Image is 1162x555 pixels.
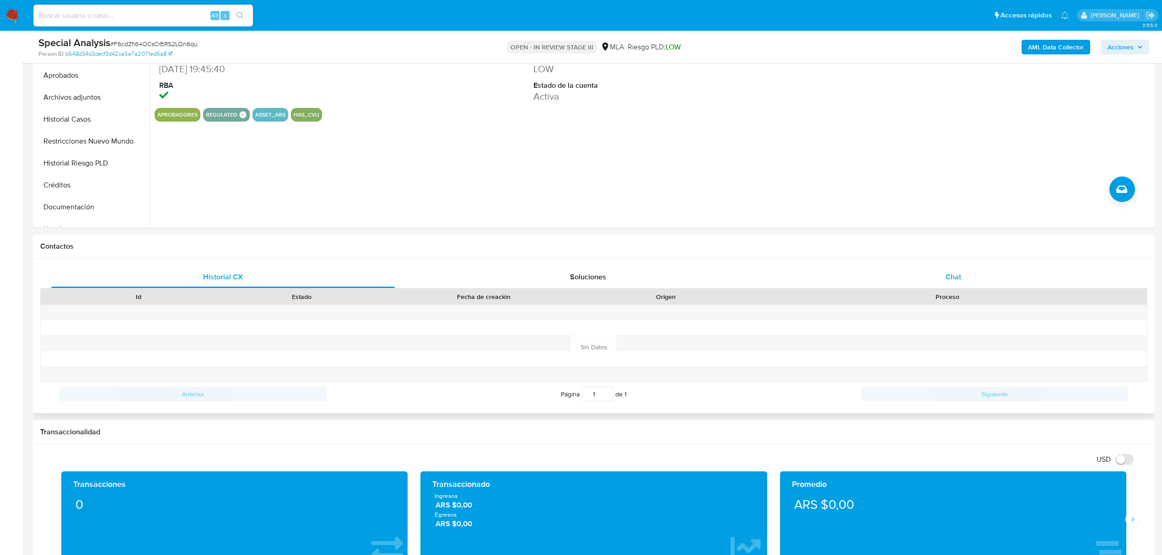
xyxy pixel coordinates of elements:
[224,11,226,20] span: s
[33,10,253,21] input: Buscar usuario o caso...
[59,387,327,401] button: Anterior
[226,292,377,301] div: Estado
[159,80,399,91] dt: RBA
[40,242,1147,251] h1: Contactos
[211,11,219,20] span: Alt
[666,42,681,52] span: LOW
[507,41,597,53] p: OPEN - IN REVIEW STAGE III
[255,113,285,117] button: asset_ars
[1091,11,1142,20] p: ludmila.lanatti@mercadolibre.com
[294,113,319,117] button: has_cvu
[157,113,198,117] button: Aprobadores
[231,9,249,22] button: search-icon
[35,64,150,86] button: Aprobados
[38,35,110,50] b: Special Analysis
[533,63,774,75] dd: LOW
[1146,11,1155,20] a: Salir
[65,50,172,58] a: b548d34d3decf3d42ca5e7a2071ed5a8
[533,80,774,91] dt: Estado de la cuenta
[1022,40,1090,54] button: AML Data Collector
[35,196,150,218] button: Documentación
[40,427,1147,437] h1: Transaccionalidad
[35,86,150,108] button: Archivos adjuntos
[35,174,150,196] button: Créditos
[1142,21,1157,29] span: 3.155.0
[35,152,150,174] button: Historial Riesgo PLD
[946,272,961,282] span: Chat
[203,272,243,282] span: Historial CX
[206,113,237,117] button: regulated
[390,292,578,301] div: Fecha de creación
[561,387,627,401] span: Página de
[35,218,150,240] button: Lista Interna
[754,292,1140,301] div: Proceso
[38,50,64,58] b: Person ID
[1108,40,1134,54] span: Acciones
[110,39,198,48] span: # F6cdZfi64OCsCrBRS2LQn6qu
[159,63,399,75] dd: [DATE] 19:45:40
[1101,40,1149,54] button: Acciones
[533,90,774,103] dd: Activa
[1061,11,1069,19] a: Notificaciones
[624,390,627,399] span: 1
[861,387,1128,401] button: Siguiente
[1001,11,1052,20] span: Accesos rápidos
[628,42,681,52] span: Riesgo PLD:
[63,292,214,301] div: Id
[601,42,624,52] div: MLA
[35,108,150,130] button: Historial Casos
[591,292,741,301] div: Origen
[1028,40,1084,54] b: AML Data Collector
[35,130,150,152] button: Restricciones Nuevo Mundo
[570,272,606,282] span: Soluciones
